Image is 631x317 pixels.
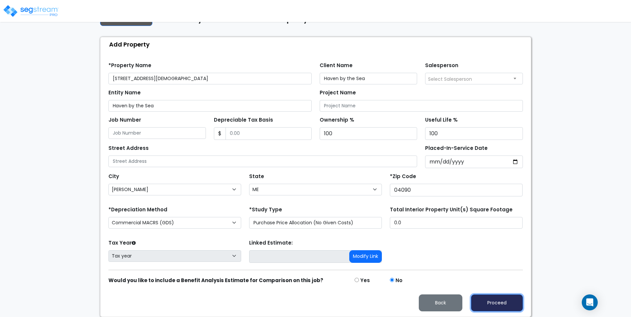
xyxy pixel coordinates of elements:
label: Salesperson [425,62,458,69]
input: total square foot [390,217,523,229]
input: Entity Name [108,100,312,112]
label: *Depreciation Method [108,206,167,214]
div: Open Intercom Messenger [582,294,598,310]
label: Total Interior Property Unit(s) Square Footage [390,206,513,214]
a: Back [413,298,468,306]
input: Property Name [108,73,312,84]
input: Zip Code [390,184,523,196]
label: Linked Estimate: [249,239,293,247]
label: *Zip Code [390,173,416,180]
input: Street Address [108,156,417,167]
label: *Study Type [249,206,282,214]
strong: Would you like to include a Benefit Analysis Estimate for Comparison on this job? [108,277,323,284]
span: $ [214,127,226,140]
input: Ownership % [320,127,417,140]
button: Back [419,294,462,311]
label: State [249,173,264,180]
input: Client Name [320,73,417,84]
label: Client Name [320,62,353,69]
label: Entity Name [108,89,141,97]
label: Useful Life % [425,116,458,124]
label: Tax Year [108,239,136,247]
input: Project Name [320,100,523,112]
label: Depreciable Tax Basis [214,116,273,124]
label: Project Name [320,89,356,97]
label: Ownership % [320,116,354,124]
input: Useful Life % [425,127,523,140]
label: *Property Name [108,62,151,69]
label: Placed-In-Service Date [425,145,488,152]
div: Add Property [104,37,531,52]
label: Street Address [108,145,149,152]
button: Proceed [471,294,523,311]
label: No [395,277,402,284]
input: 0.00 [226,127,312,140]
label: Yes [360,277,370,284]
label: City [108,173,119,180]
span: Select Salesperson [428,76,472,82]
label: Job Number [108,116,141,124]
img: logo_pro_r.png [3,4,59,18]
button: Modify Link [349,250,382,263]
input: Job Number [108,127,206,139]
